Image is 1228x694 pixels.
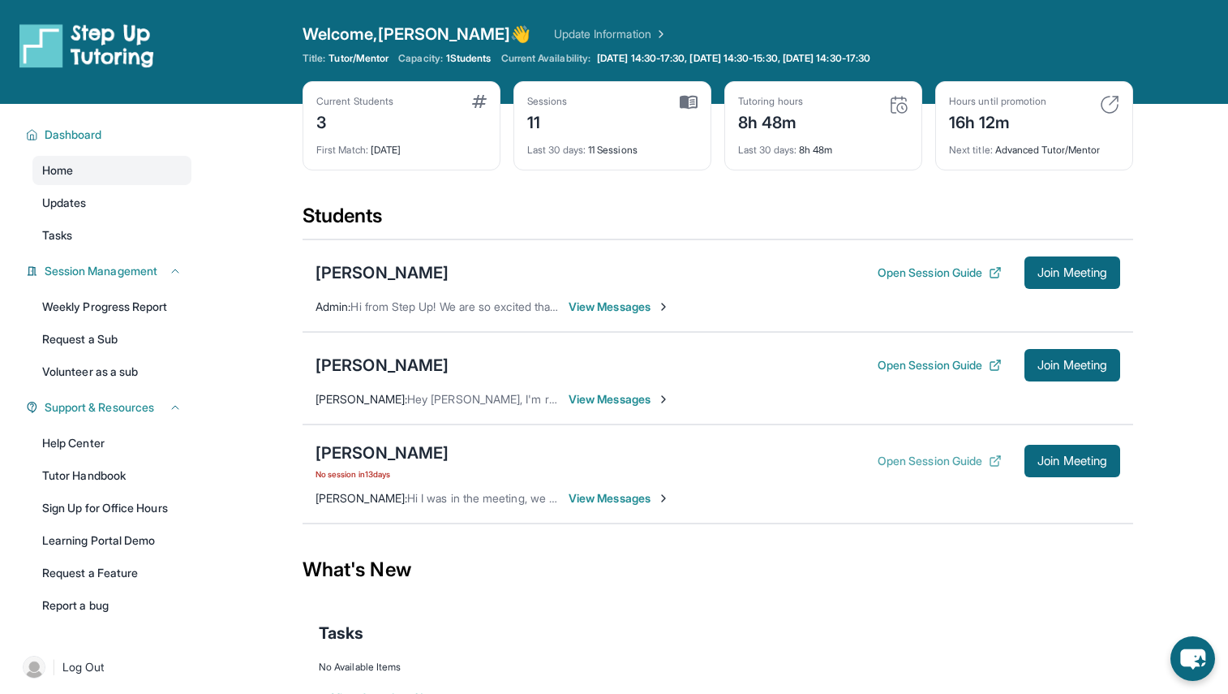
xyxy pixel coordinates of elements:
button: Join Meeting [1024,445,1120,477]
span: [PERSON_NAME] : [316,491,407,505]
a: Request a Sub [32,325,191,354]
div: Sessions [527,95,568,108]
button: Support & Resources [38,399,182,416]
span: View Messages [569,391,670,407]
a: [DATE] 14:30-17:30, [DATE] 14:30-15:30, [DATE] 14:30-17:30 [594,52,874,65]
div: [PERSON_NAME] [316,354,449,377]
div: Hours until promotion [949,95,1046,108]
div: 16h 12m [949,108,1046,134]
img: card [680,95,698,110]
div: No Available Items [319,661,1117,674]
button: Dashboard [38,127,182,143]
img: Chevron Right [651,26,668,42]
a: Learning Portal Demo [32,526,191,555]
span: Capacity: [398,52,443,65]
div: Current Students [316,95,393,108]
div: [PERSON_NAME] [316,261,449,284]
img: Chevron-Right [657,492,670,505]
img: card [889,95,908,114]
button: Join Meeting [1024,349,1120,381]
span: Last 30 days : [738,144,796,156]
span: Updates [42,195,87,211]
span: Hi I was in the meeting, we can reschedule if needed [407,491,680,505]
a: Volunteer as a sub [32,357,191,386]
span: Tasks [42,227,72,244]
div: [PERSON_NAME] [316,442,449,464]
span: Dashboard [45,127,102,143]
img: user-img [23,656,45,679]
span: Join Meeting [1037,456,1107,466]
span: | [52,657,56,677]
div: 3 [316,108,393,134]
button: Open Session Guide [878,265,1002,281]
div: 8h 48m [738,134,908,157]
span: Join Meeting [1037,268,1107,278]
span: Session Management [45,263,157,279]
div: What's New [303,534,1133,606]
a: Request a Feature [32,558,191,588]
button: Open Session Guide [878,453,1002,469]
span: Tutor/Mentor [328,52,389,65]
a: Tasks [32,221,191,250]
a: |Log Out [16,649,191,685]
span: No session in 13 days [316,468,449,481]
a: Sign Up for Office Hours [32,494,191,523]
img: logo [19,23,154,68]
span: Support & Resources [45,399,154,416]
img: Chevron-Right [657,393,670,406]
img: card [472,95,487,108]
img: Chevron-Right [657,300,670,313]
button: Open Session Guide [878,357,1002,373]
button: Session Management [38,263,182,279]
span: [DATE] 14:30-17:30, [DATE] 14:30-15:30, [DATE] 14:30-17:30 [597,52,870,65]
a: Weekly Progress Report [32,292,191,321]
a: Tutor Handbook [32,461,191,490]
div: 11 Sessions [527,134,698,157]
a: Updates [32,188,191,218]
span: Join Meeting [1037,360,1107,370]
div: 8h 48m [738,108,803,134]
span: View Messages [569,490,670,506]
a: Update Information [554,26,668,42]
span: View Messages [569,299,670,315]
a: Home [32,156,191,185]
span: Next title : [949,144,993,156]
span: 1 Students [446,52,492,65]
a: Report a bug [32,591,191,620]
span: Hey [PERSON_NAME], I'm ready [407,392,573,406]
span: Tasks [319,622,363,644]
span: [PERSON_NAME] : [316,392,407,406]
a: Help Center [32,429,191,458]
span: Admin : [316,300,350,313]
div: Advanced Tutor/Mentor [949,134,1119,157]
span: First Match : [316,144,368,156]
img: card [1100,95,1119,114]
span: Welcome, [PERSON_NAME] 👋 [303,23,531,45]
div: Tutoring hours [738,95,803,108]
span: Last 30 days : [527,144,586,156]
div: Students [303,203,1133,239]
button: Join Meeting [1024,256,1120,289]
span: Current Availability: [501,52,590,65]
div: [DATE] [316,134,487,157]
span: Log Out [62,659,105,675]
span: Home [42,162,73,179]
span: Title: [303,52,325,65]
button: chat-button [1170,636,1215,681]
div: 11 [527,108,568,134]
